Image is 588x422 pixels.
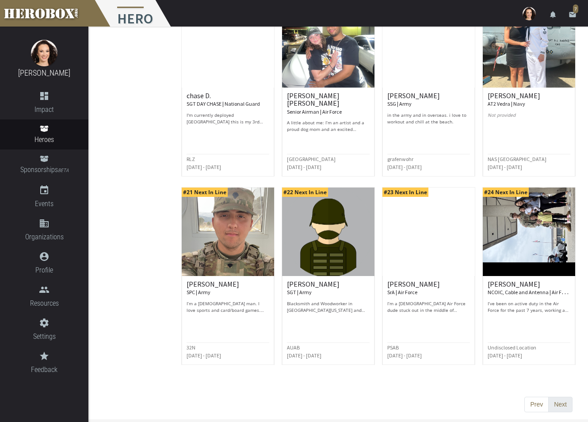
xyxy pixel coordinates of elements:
[282,187,375,365] a: #22 Next In Line [PERSON_NAME] SGT | Army Blacksmith and Woodworker in [GEOGRAPHIC_DATA][US_STATE...
[187,344,195,351] small: 32N
[488,344,536,351] small: Undisclosed Location
[187,300,269,314] p: I’m a [DEMOGRAPHIC_DATA] man. I love sports and card/board games. Food is a friend, and drinks. D...
[181,187,275,365] a: #21 Next In Line [PERSON_NAME] SPC | Army I’m a [DEMOGRAPHIC_DATA] man. I love sports and card/bo...
[187,289,210,295] small: SPC | Army
[488,280,570,296] h6: [PERSON_NAME]
[387,100,412,107] small: SSG | Army
[523,7,536,20] img: user-image
[187,92,269,107] h6: chase D.
[287,164,321,170] small: [DATE] - [DATE]
[549,11,557,19] i: notifications
[287,92,370,115] h6: [PERSON_NAME] [PERSON_NAME]
[187,156,195,162] small: RLZ
[287,156,336,162] small: [GEOGRAPHIC_DATA]
[187,100,260,107] small: SGT DAY CHASE | National Guard
[387,164,422,170] small: [DATE] - [DATE]
[387,352,422,359] small: [DATE] - [DATE]
[287,289,312,295] small: SGT | Army
[287,352,321,359] small: [DATE] - [DATE]
[387,112,470,125] p: in the army and in overseas. i love to workout and chill at the beach.
[387,344,399,351] small: PSAB
[187,164,221,170] small: [DATE] - [DATE]
[287,300,370,314] p: Blacksmith and Woodworker in [GEOGRAPHIC_DATA][US_STATE] and have been in the Army for 13 years now.
[387,92,470,107] h6: [PERSON_NAME]
[287,108,342,115] small: Senior Airman | Air Force
[387,156,413,162] small: grafenwohr
[488,92,570,107] h6: [PERSON_NAME]
[387,300,470,314] p: I’m a [DEMOGRAPHIC_DATA] Air Force dude stuck out in the middle of nowhere, living off energy dri...
[483,188,529,197] span: #24 Next In Line
[488,287,571,296] small: NCOIC, Cable and Antenna | Air Force
[287,119,370,133] p: A little about me: I’m an artist and a proud dog mom and an excited expecting first-time mother. ...
[282,188,328,197] span: #22 Next In Line
[287,280,370,296] h6: [PERSON_NAME]
[187,112,269,125] p: I'm currently deployed [GEOGRAPHIC_DATA] this is my 3rd deployment but for the other guys in my t...
[18,68,70,77] a: [PERSON_NAME]
[182,188,228,197] span: #21 Next In Line
[548,397,573,413] button: Next
[287,344,300,351] small: AUAB
[488,100,525,107] small: AT2 Vedra | Navy
[187,352,221,359] small: [DATE] - [DATE]
[382,188,428,197] span: #23 Next In Line
[488,112,570,125] p: Not provided
[58,168,69,173] small: BETA
[482,187,576,365] a: #24 Next In Line [PERSON_NAME] NCOIC, Cable and Antenna | Air Force I’ve been on active duty in t...
[524,397,549,413] button: Prev
[488,300,570,314] p: I’ve been on active duty in the Air Force for the past 7 years, working as a Cable and Antenna Te...
[569,11,577,19] i: email
[488,156,546,162] small: NAS [GEOGRAPHIC_DATA]
[387,289,417,295] small: SrA | Air Force
[573,4,578,13] span: 7
[488,164,522,170] small: [DATE] - [DATE]
[187,280,269,296] h6: [PERSON_NAME]
[382,187,475,365] a: #23 Next In Line [PERSON_NAME] SrA | Air Force I’m a [DEMOGRAPHIC_DATA] Air Force dude stuck out ...
[31,40,57,66] img: image
[387,280,470,296] h6: [PERSON_NAME]
[488,352,522,359] small: [DATE] - [DATE]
